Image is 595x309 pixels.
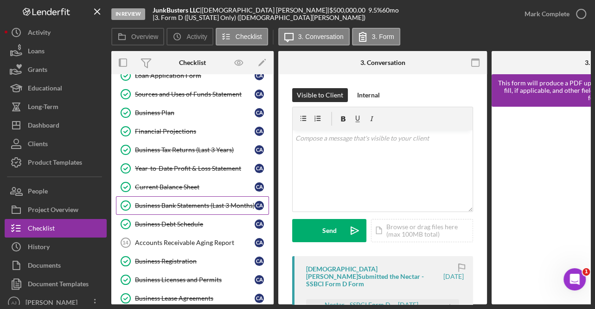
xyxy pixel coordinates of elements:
[255,127,264,136] div: C A
[28,256,61,277] div: Documents
[255,275,264,284] div: C A
[5,153,107,172] button: Product Templates
[5,79,107,97] button: Educational
[116,215,269,233] a: Business Debt ScheduleCA
[255,201,264,210] div: C A
[135,295,255,302] div: Business Lease Agreements
[116,85,269,103] a: Sources and Uses of Funds StatementCA
[255,294,264,303] div: C A
[28,116,59,137] div: Dashboard
[5,238,107,256] button: History
[111,8,145,20] div: In Review
[329,6,368,14] div: $500,000.00
[111,28,164,45] button: Overview
[122,240,128,245] tspan: 14
[131,33,158,40] label: Overview
[515,5,590,23] button: Mark Complete
[135,72,255,79] div: Loan Application Form
[28,23,51,44] div: Activity
[382,6,399,14] div: 60 mo
[292,219,366,242] button: Send
[179,59,206,66] div: Checklist
[255,108,264,117] div: C A
[116,252,269,270] a: Business RegistrationCA
[116,270,269,289] a: Business Licenses and PermitsCA
[116,141,269,159] a: Business Tax Returns (Last 3 Years)CA
[236,33,262,40] label: Checklist
[5,200,107,219] button: Project Overview
[116,289,269,308] a: Business Lease AgreementsCA
[5,60,107,79] button: Grants
[28,60,47,81] div: Grants
[116,159,269,178] a: Year-to-Date Profit & Loss StatementCA
[28,135,48,155] div: Clients
[255,257,264,266] div: C A
[255,164,264,173] div: C A
[5,182,107,200] a: People
[202,6,329,14] div: [DEMOGRAPHIC_DATA] [PERSON_NAME] |
[135,202,255,209] div: Business Bank Statements (Last 3 Months)
[5,256,107,275] button: Documents
[135,220,255,228] div: Business Debt Schedule
[135,146,255,154] div: Business Tax Returns (Last 3 Years)
[166,28,213,45] button: Activity
[5,42,107,60] button: Loans
[306,265,442,288] div: [DEMOGRAPHIC_DATA][PERSON_NAME] Submitted the Nectar - SSBCI Form D Form
[255,71,264,80] div: C A
[255,182,264,192] div: C A
[28,79,62,100] div: Educational
[116,103,269,122] a: Business PlanCA
[255,145,264,154] div: C A
[357,88,380,102] div: Internal
[28,200,78,221] div: Project Overview
[5,135,107,153] button: Clients
[28,42,45,63] div: Loans
[28,182,48,203] div: People
[563,268,586,290] iframe: Intercom live chat
[135,257,255,265] div: Business Registration
[135,183,255,191] div: Current Balance Sheet
[116,233,269,252] a: 14Accounts Receivable Aging ReportCA
[135,128,255,135] div: Financial Projections
[153,14,365,21] div: | 3. Form D ([US_STATE] Only) ([DEMOGRAPHIC_DATA][PERSON_NAME])
[368,6,382,14] div: 9.5 %
[352,88,384,102] button: Internal
[297,88,343,102] div: Visible to Client
[186,33,207,40] label: Activity
[153,6,200,14] b: JunkBusters LLC
[28,275,89,296] div: Document Templates
[5,116,107,135] button: Dashboard
[255,238,264,247] div: C A
[116,66,269,85] a: Loan Application FormCA
[116,196,269,215] a: Business Bank Statements (Last 3 Months)CA
[153,6,202,14] div: |
[360,59,405,66] div: 3. Conversation
[322,219,337,242] div: Send
[525,5,569,23] div: Mark Complete
[5,219,107,238] button: Checklist
[216,28,268,45] button: Checklist
[5,97,107,116] button: Long-Term
[116,178,269,196] a: Current Balance SheetCA
[135,276,255,283] div: Business Licenses and Permits
[5,23,107,42] button: Activity
[5,275,107,293] button: Document Templates
[135,165,255,172] div: Year-to-Date Profit & Loss Statement
[28,97,58,118] div: Long-Term
[443,273,464,280] time: 2025-05-18 15:12
[255,90,264,99] div: C A
[135,239,255,246] div: Accounts Receivable Aging Report
[278,28,350,45] button: 3. Conversation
